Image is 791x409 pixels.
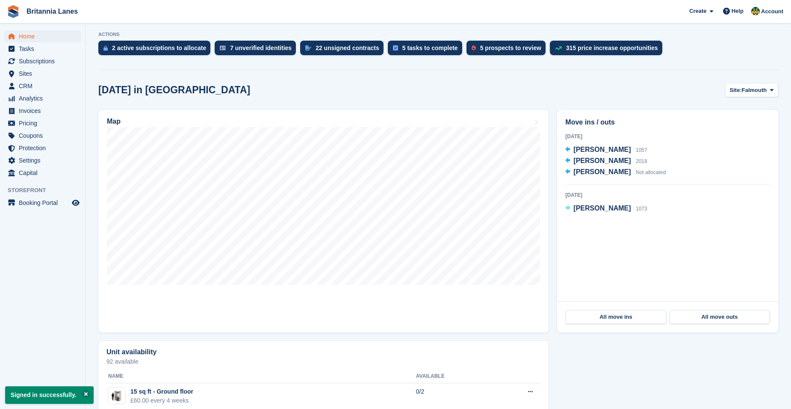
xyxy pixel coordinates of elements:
[636,206,647,212] span: 1073
[112,44,206,51] div: 2 active subscriptions to allocate
[8,186,85,195] span: Storefront
[565,203,647,214] a: [PERSON_NAME] 1073
[23,4,81,18] a: Britannia Lanes
[98,110,549,332] a: Map
[636,158,647,164] span: 2018
[316,44,379,51] div: 22 unsigned contracts
[573,146,631,153] span: [PERSON_NAME]
[4,117,81,129] a: menu
[4,92,81,104] a: menu
[98,41,215,59] a: 2 active subscriptions to allocate
[565,156,647,167] a: [PERSON_NAME] 2018
[636,147,647,153] span: 1057
[19,167,70,179] span: Capital
[130,387,193,396] div: 15 sq ft - Ground floor
[466,41,550,59] a: 5 prospects to review
[98,84,250,96] h2: [DATE] in [GEOGRAPHIC_DATA]
[19,197,70,209] span: Booking Portal
[19,55,70,67] span: Subscriptions
[4,68,81,80] a: menu
[480,44,541,51] div: 5 prospects to review
[98,32,778,37] p: ACTIONS
[388,41,466,59] a: 5 tasks to complete
[19,130,70,142] span: Coupons
[573,204,631,212] span: [PERSON_NAME]
[103,45,108,51] img: active_subscription_to_allocate_icon-d502201f5373d7db506a760aba3b589e785aa758c864c3986d89f69b8ff3...
[565,167,666,178] a: [PERSON_NAME] Not allocated
[4,105,81,117] a: menu
[573,168,631,175] span: [PERSON_NAME]
[4,55,81,67] a: menu
[565,117,770,127] h2: Move ins / outs
[550,41,667,59] a: 315 price increase opportunities
[4,30,81,42] a: menu
[565,133,770,140] div: [DATE]
[19,68,70,80] span: Sites
[565,145,647,156] a: [PERSON_NAME] 1057
[300,41,388,59] a: 22 unsigned contracts
[725,83,778,97] button: Site: Falmouth
[19,30,70,42] span: Home
[7,5,20,18] img: stora-icon-8386f47178a22dfd0bd8f6a31ec36ba5ce8667c1dd55bd0f319d3a0aa187defe.svg
[4,130,81,142] a: menu
[4,197,81,209] a: menu
[106,359,540,365] p: 92 available
[566,44,658,51] div: 315 price increase opportunities
[393,45,398,50] img: task-75834270c22a3079a89374b754ae025e5fb1db73e45f91037f5363f120a921f8.svg
[565,191,770,199] div: [DATE]
[4,80,81,92] a: menu
[636,169,666,175] span: Not allocated
[19,142,70,154] span: Protection
[689,7,706,15] span: Create
[555,46,562,50] img: price_increase_opportunities-93ffe204e8149a01c8c9dc8f82e8f89637d9d84a8eef4429ea346261dce0b2c0.svg
[402,44,458,51] div: 5 tasks to complete
[220,45,226,50] img: verify_identity-adf6edd0f0f0b5bbfe63781bf79b02c33cf7c696d77639b501bdc392416b5a36.svg
[742,86,767,95] span: Falmouth
[215,41,300,59] a: 7 unverified identities
[751,7,760,15] img: Sarah Lane
[19,117,70,129] span: Pricing
[573,157,631,164] span: [PERSON_NAME]
[4,167,81,179] a: menu
[71,198,81,208] a: Preview store
[670,310,770,324] a: All move outs
[19,105,70,117] span: Invoices
[107,118,121,125] h2: Map
[109,390,125,402] img: 15-sqft-unit.jpg
[19,43,70,55] span: Tasks
[761,7,783,16] span: Account
[4,142,81,154] a: menu
[730,86,742,95] span: Site:
[4,43,81,55] a: menu
[19,80,70,92] span: CRM
[472,45,476,50] img: prospect-51fa495bee0391a8d652442698ab0144808aea92771e9ea1ae160a38d050c398.svg
[4,154,81,166] a: menu
[5,386,94,404] p: Signed in successfully.
[566,310,666,324] a: All move ins
[106,348,156,356] h2: Unit availability
[19,154,70,166] span: Settings
[230,44,292,51] div: 7 unverified identities
[130,396,193,405] div: £60.00 every 4 weeks
[305,45,311,50] img: contract_signature_icon-13c848040528278c33f63329250d36e43548de30e8caae1d1a13099fd9432cc5.svg
[416,370,493,383] th: Available
[732,7,744,15] span: Help
[106,370,416,383] th: Name
[19,92,70,104] span: Analytics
